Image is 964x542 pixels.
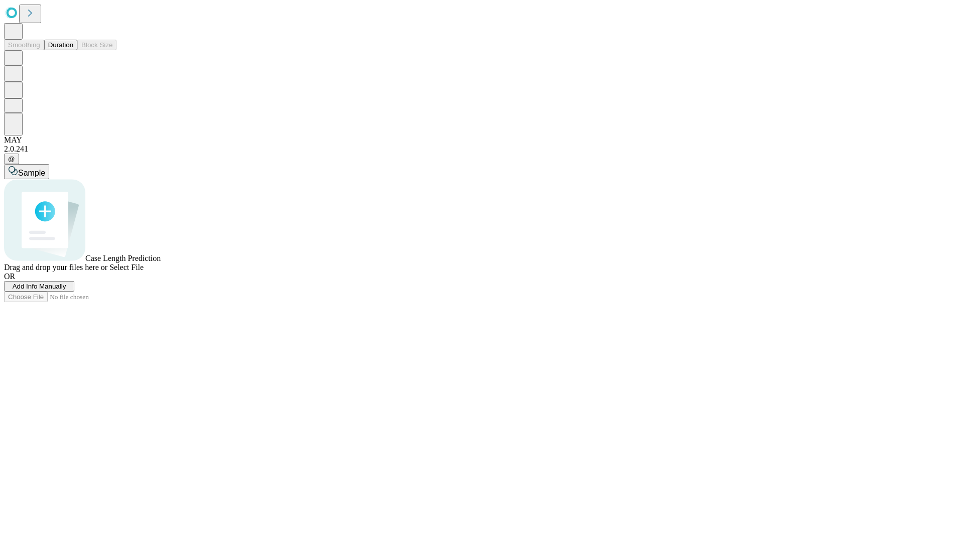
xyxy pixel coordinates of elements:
[4,154,19,164] button: @
[4,145,960,154] div: 2.0.241
[18,169,45,177] span: Sample
[4,164,49,179] button: Sample
[4,281,74,292] button: Add Info Manually
[44,40,77,50] button: Duration
[85,254,161,262] span: Case Length Prediction
[8,155,15,163] span: @
[13,283,66,290] span: Add Info Manually
[77,40,116,50] button: Block Size
[4,263,107,272] span: Drag and drop your files here or
[4,40,44,50] button: Smoothing
[4,272,15,281] span: OR
[4,135,960,145] div: MAY
[109,263,144,272] span: Select File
